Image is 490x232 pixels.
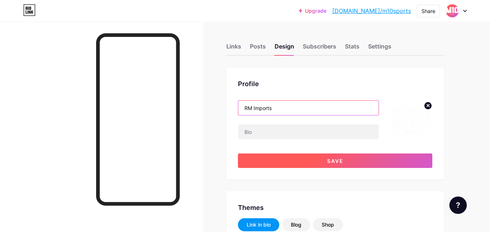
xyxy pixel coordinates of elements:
div: Profile [238,79,432,89]
span: Save [327,158,343,164]
div: Stats [345,42,359,55]
div: Links [226,42,241,55]
div: Posts [250,42,266,55]
a: Upgrade [299,8,326,14]
a: [DOMAIN_NAME]/m10sports [332,7,411,15]
div: Themes [238,203,432,212]
img: m10sports [445,4,459,18]
button: Save [238,153,432,168]
div: Share [421,7,435,15]
input: Bio [238,125,379,139]
div: Blog [291,221,301,228]
input: Name [238,101,379,115]
div: Subscribers [303,42,336,55]
div: Link in bio [247,221,271,228]
img: m10sports [391,100,432,142]
div: Design [275,42,294,55]
div: Settings [368,42,391,55]
div: Shop [322,221,334,228]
